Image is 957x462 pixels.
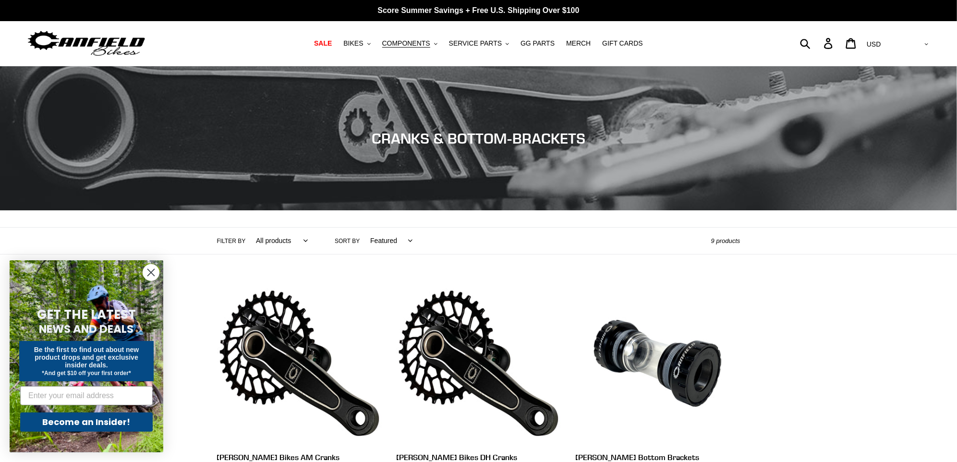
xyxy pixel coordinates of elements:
a: MERCH [561,37,595,50]
span: SALE [314,39,332,48]
a: GG PARTS [516,37,559,50]
button: COMPONENTS [377,37,442,50]
span: 9 products [711,237,740,244]
span: GIFT CARDS [602,39,643,48]
button: Become an Insider! [20,413,153,432]
span: *And get $10 off your first order* [42,370,131,377]
span: GG PARTS [521,39,555,48]
button: BIKES [339,37,375,50]
span: NEWS AND DEALS [39,321,134,337]
span: CRANKS & BOTTOM-BRACKETS [372,130,585,147]
label: Sort by [335,237,360,245]
span: BIKES [343,39,363,48]
img: Canfield Bikes [26,28,146,59]
button: Close dialog [143,264,159,281]
span: SERVICE PARTS [449,39,502,48]
a: GIFT CARDS [597,37,648,50]
span: COMPONENTS [382,39,430,48]
a: SALE [309,37,337,50]
label: Filter by [217,237,246,245]
input: Search [805,33,830,54]
button: SERVICE PARTS [444,37,514,50]
span: MERCH [566,39,591,48]
span: GET THE LATEST [37,306,136,323]
span: Be the first to find out about new product drops and get exclusive insider deals. [34,346,139,369]
input: Enter your email address [20,386,153,405]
